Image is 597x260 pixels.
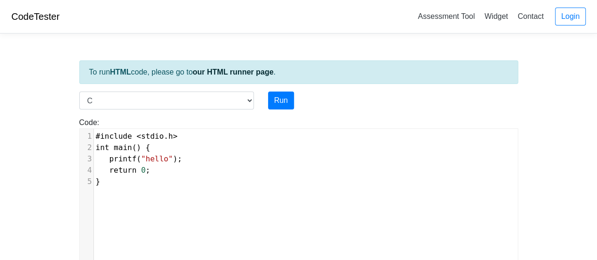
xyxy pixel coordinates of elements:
span: > [173,132,177,141]
div: To run code, please go to . [79,60,518,84]
span: } [96,177,101,186]
button: Run [268,92,294,109]
span: ; [96,166,151,175]
span: . [96,132,178,141]
a: our HTML runner page [193,68,273,76]
a: Login [555,8,586,25]
div: 1 [80,131,93,142]
span: printf [109,154,136,163]
a: Widget [480,8,512,24]
span: return [109,166,136,175]
div: 2 [80,142,93,153]
div: 4 [80,165,93,176]
span: < [136,132,141,141]
span: #include [96,132,132,141]
span: h [168,132,173,141]
span: () { [96,143,151,152]
span: "hello" [141,154,173,163]
a: Contact [514,8,547,24]
a: Assessment Tool [414,8,479,24]
a: CodeTester [11,11,59,22]
div: 5 [80,176,93,187]
span: ( ); [96,154,182,163]
span: main [114,143,132,152]
span: 0 [141,166,146,175]
div: 3 [80,153,93,165]
strong: HTML [110,68,131,76]
span: stdio [141,132,164,141]
span: int [96,143,109,152]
